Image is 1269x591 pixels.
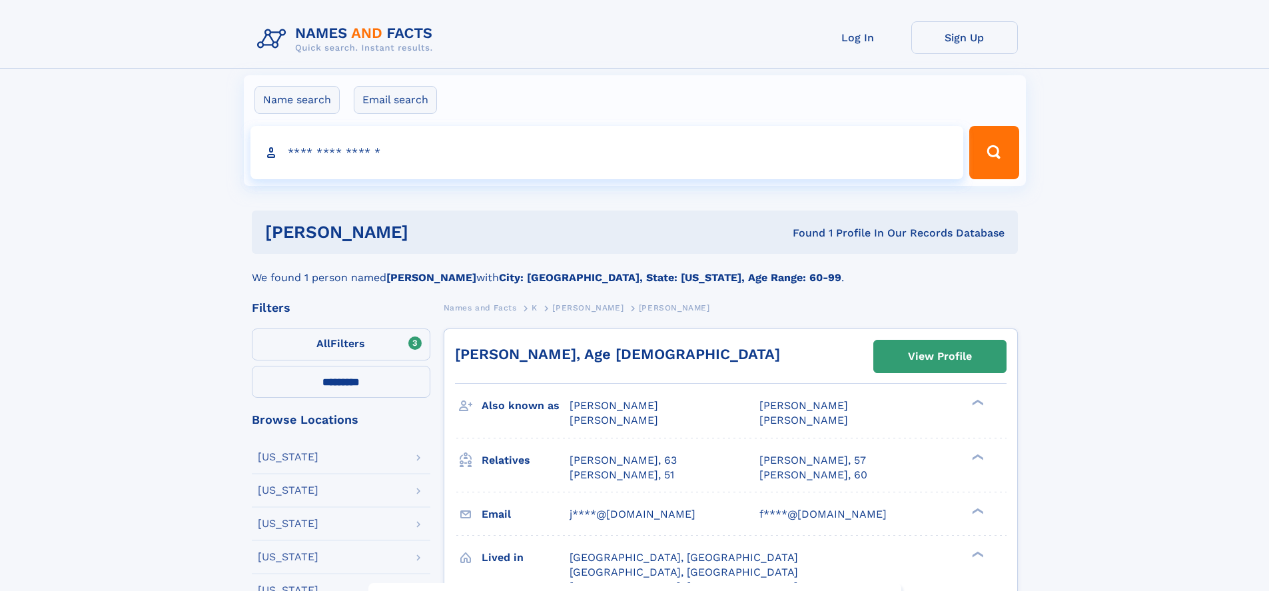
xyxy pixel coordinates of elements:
[759,399,848,412] span: [PERSON_NAME]
[639,303,710,312] span: [PERSON_NAME]
[252,414,430,426] div: Browse Locations
[482,503,570,526] h3: Email
[250,126,964,179] input: search input
[969,506,985,515] div: ❯
[969,452,985,461] div: ❯
[252,302,430,314] div: Filters
[258,452,318,462] div: [US_STATE]
[532,303,538,312] span: K
[252,328,430,360] label: Filters
[316,337,330,350] span: All
[552,299,624,316] a: [PERSON_NAME]
[969,550,985,558] div: ❯
[252,254,1018,286] div: We found 1 person named with .
[969,398,985,407] div: ❯
[455,346,780,362] a: [PERSON_NAME], Age [DEMOGRAPHIC_DATA]
[805,21,911,54] a: Log In
[969,126,1019,179] button: Search Button
[759,414,848,426] span: [PERSON_NAME]
[444,299,517,316] a: Names and Facts
[570,399,658,412] span: [PERSON_NAME]
[570,566,798,578] span: [GEOGRAPHIC_DATA], [GEOGRAPHIC_DATA]
[759,468,867,482] a: [PERSON_NAME], 60
[258,485,318,496] div: [US_STATE]
[570,414,658,426] span: [PERSON_NAME]
[482,449,570,472] h3: Relatives
[911,21,1018,54] a: Sign Up
[908,341,972,372] div: View Profile
[552,303,624,312] span: [PERSON_NAME]
[265,224,601,241] h1: [PERSON_NAME]
[482,546,570,569] h3: Lived in
[600,226,1005,241] div: Found 1 Profile In Our Records Database
[254,86,340,114] label: Name search
[258,518,318,529] div: [US_STATE]
[570,468,674,482] a: [PERSON_NAME], 51
[354,86,437,114] label: Email search
[499,271,841,284] b: City: [GEOGRAPHIC_DATA], State: [US_STATE], Age Range: 60-99
[570,453,677,468] a: [PERSON_NAME], 63
[386,271,476,284] b: [PERSON_NAME]
[532,299,538,316] a: K
[252,21,444,57] img: Logo Names and Facts
[874,340,1006,372] a: View Profile
[258,552,318,562] div: [US_STATE]
[759,453,866,468] a: [PERSON_NAME], 57
[570,551,798,564] span: [GEOGRAPHIC_DATA], [GEOGRAPHIC_DATA]
[482,394,570,417] h3: Also known as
